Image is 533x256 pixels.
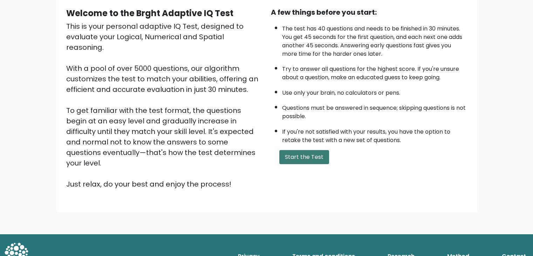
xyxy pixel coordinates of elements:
[282,21,467,58] li: The test has 40 questions and needs to be finished in 30 minutes. You get 45 seconds for the firs...
[282,100,467,121] li: Questions must be answered in sequence; skipping questions is not possible.
[279,150,329,164] button: Start the Test
[282,85,467,97] li: Use only your brain, no calculators or pens.
[66,21,262,189] div: This is your personal adaptive IQ Test, designed to evaluate your Logical, Numerical and Spatial ...
[282,61,467,82] li: Try to answer all questions for the highest score. If you're unsure about a question, make an edu...
[282,124,467,144] li: If you're not satisfied with your results, you have the option to retake the test with a new set ...
[271,7,467,18] div: A few things before you start:
[66,7,233,19] b: Welcome to the Brght Adaptive IQ Test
